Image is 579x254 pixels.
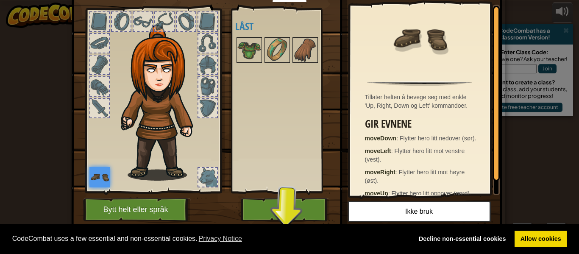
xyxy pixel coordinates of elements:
span: : [391,148,395,154]
button: Ikke bruk [348,201,491,222]
a: allow cookies [515,231,567,248]
img: hr.png [367,81,472,86]
strong: moveUp [365,190,388,197]
span: Flytter hero litt mot venstre (vest). [365,148,465,163]
button: Spill [241,198,329,221]
strong: moveDown [365,135,397,142]
span: : [388,190,392,197]
img: portrait.png [89,167,110,187]
span: Flytter hero litt nedover (sør). [400,135,476,142]
span: : [396,135,400,142]
h4: Låst [235,21,335,32]
strong: moveRight [365,169,395,176]
img: portrait.png [265,38,289,62]
h3: Gir evnene [365,118,479,130]
button: Bytt helt eller språk [83,198,191,221]
span: CodeCombat uses a few essential and non-essential cookies. [12,232,406,245]
a: learn more about cookies [198,232,244,245]
strong: moveLeft [365,148,391,154]
span: : [395,169,399,176]
img: hair_f2.png [117,25,208,181]
img: portrait.png [392,11,447,66]
span: Flytter hero litt oppover (nord). [392,190,471,197]
img: portrait.png [293,38,317,62]
div: Tillater helten å bevege seg med enkle 'Up, Right, Down og Left' kommandoer. [365,93,479,110]
img: portrait.png [237,38,261,62]
span: Flytter hero litt mot høyre (øst). [365,169,465,184]
a: deny cookies [413,231,512,248]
